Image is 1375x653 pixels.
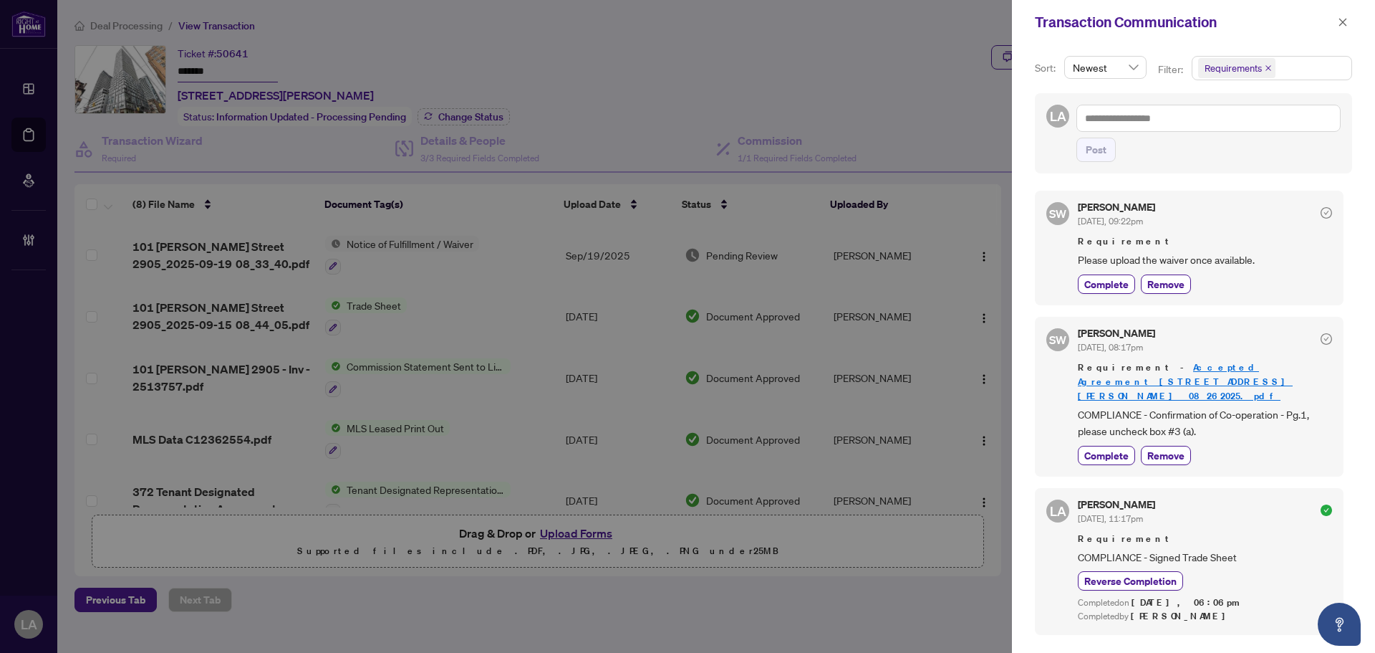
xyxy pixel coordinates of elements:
span: [DATE], 09:22pm [1078,216,1143,227]
span: close [1338,17,1348,27]
span: [PERSON_NAME] [1131,610,1233,622]
span: COMPLIANCE - Confirmation of Co-operation - Pg.1, please uncheck box #3 (a). [1078,406,1332,440]
span: Requirement - [1078,361,1332,404]
span: SW [1049,330,1067,348]
span: Please upload the waiver once available. [1078,252,1332,268]
span: [DATE], 11:17pm [1078,513,1143,524]
button: Remove [1141,446,1191,465]
span: LA [1050,106,1066,126]
span: Remove [1147,448,1185,463]
span: LA [1050,501,1066,521]
span: Requirements [1198,58,1275,78]
div: Completed by [1078,610,1332,624]
h5: [PERSON_NAME] [1078,328,1155,338]
span: COMPLIANCE - Signed Trade Sheet [1078,549,1332,566]
span: Requirement [1078,234,1332,249]
span: check-circle [1321,333,1332,345]
span: Reverse Completion [1084,573,1177,588]
button: Remove [1141,275,1191,294]
div: Completed on [1078,596,1332,610]
span: Requirements [1205,61,1262,75]
span: Requirement [1078,532,1332,546]
span: SW [1049,205,1067,223]
span: Newest [1073,57,1138,78]
span: check-circle [1321,207,1332,219]
button: Reverse Completion [1078,571,1183,591]
span: Remove [1147,277,1185,292]
span: [DATE], 08:17pm [1078,342,1143,353]
button: Complete [1078,446,1135,465]
button: Post [1076,138,1116,162]
h5: [PERSON_NAME] [1078,500,1155,510]
h5: [PERSON_NAME] [1078,202,1155,212]
span: Complete [1084,448,1129,463]
button: Complete [1078,275,1135,294]
p: Filter: [1158,62,1185,77]
span: [DATE], 06:06pm [1132,596,1242,609]
p: Sort: [1035,60,1058,76]
a: Accepted Agreement [STREET_ADDRESS][PERSON_NAME] 08262025.pdf [1078,361,1293,402]
span: close [1265,65,1272,72]
div: Transaction Communication [1035,11,1333,33]
span: check-circle [1321,505,1332,516]
button: Open asap [1318,603,1361,646]
span: Complete [1084,277,1129,292]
